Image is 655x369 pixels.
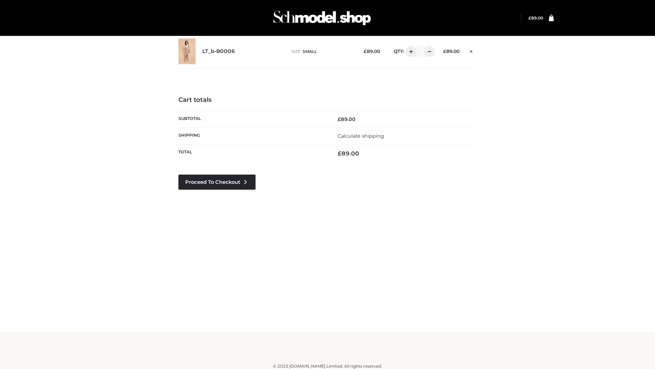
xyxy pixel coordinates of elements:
p: size : [291,49,353,55]
a: Calculate shipping [338,133,384,139]
a: LT_b-B0006 [202,48,235,55]
div: QTY: [387,46,433,57]
bdi: 89.00 [443,49,460,54]
bdi: 89.00 [338,116,355,122]
span: £ [338,150,341,157]
a: £89.00 [528,15,543,20]
img: Schmodel Admin 964 [271,4,373,31]
th: Shipping [178,127,327,144]
a: Remove this item [466,46,477,55]
span: £ [443,49,446,54]
span: SMALL [303,49,317,54]
th: Total [178,145,327,163]
bdi: 89.00 [528,15,543,20]
span: £ [338,116,341,122]
bdi: 89.00 [338,150,359,157]
bdi: 89.00 [364,49,380,54]
img: LT_b-B0006 - SMALL [178,39,195,64]
th: Subtotal [178,111,327,127]
span: £ [528,15,531,20]
span: £ [364,49,367,54]
a: Proceed to Checkout [178,175,256,190]
h4: Cart totals [178,96,477,104]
